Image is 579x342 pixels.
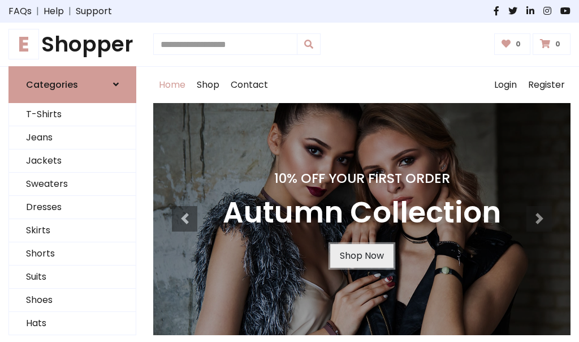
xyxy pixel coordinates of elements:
[64,5,76,18] span: |
[9,196,136,219] a: Dresses
[9,126,136,149] a: Jeans
[9,103,136,126] a: T-Shirts
[9,266,136,289] a: Suits
[223,195,501,230] h3: Autumn Collection
[9,312,136,335] a: Hats
[191,67,225,103] a: Shop
[223,170,501,186] h4: 10% Off Your First Order
[9,289,136,312] a: Shoes
[76,5,112,18] a: Support
[225,67,274,103] a: Contact
[8,66,136,103] a: Categories
[26,79,78,90] h6: Categories
[8,32,136,57] a: EShopper
[8,32,136,57] h1: Shopper
[9,173,136,196] a: Sweaters
[533,33,571,55] a: 0
[44,5,64,18] a: Help
[32,5,44,18] span: |
[9,219,136,242] a: Skirts
[330,244,394,268] a: Shop Now
[9,242,136,266] a: Shorts
[513,39,524,49] span: 0
[153,67,191,103] a: Home
[522,67,571,103] a: Register
[9,149,136,173] a: Jackets
[552,39,563,49] span: 0
[489,67,522,103] a: Login
[494,33,531,55] a: 0
[8,5,32,18] a: FAQs
[8,29,39,59] span: E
